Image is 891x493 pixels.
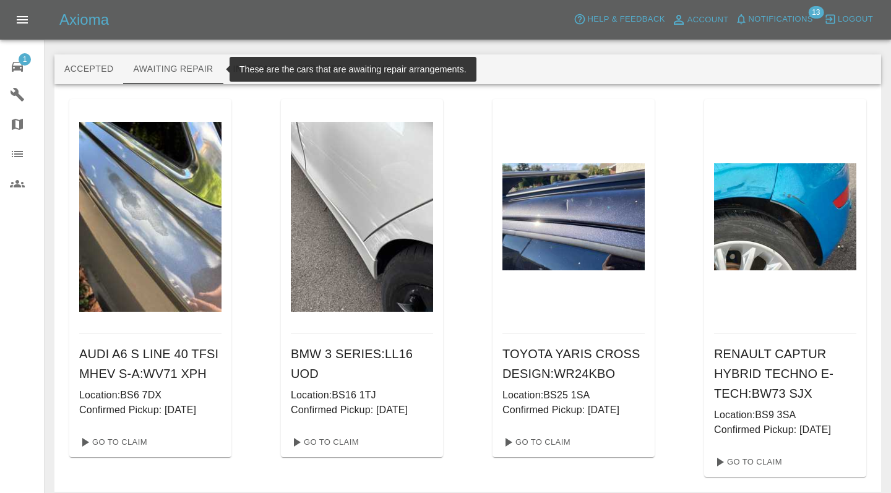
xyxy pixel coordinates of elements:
[570,10,668,29] button: Help & Feedback
[223,54,288,84] button: In Repair
[291,388,433,403] p: Location: BS16 1TJ
[714,408,856,422] p: Location: BS9 3SA
[668,10,732,30] a: Account
[79,388,222,403] p: Location: BS6 7DX
[74,432,150,452] a: Go To Claim
[54,54,123,84] button: Accepted
[291,403,433,418] p: Confirmed Pickup: [DATE]
[714,422,856,437] p: Confirmed Pickup: [DATE]
[587,12,665,27] span: Help & Feedback
[732,10,816,29] button: Notifications
[838,12,873,27] span: Logout
[291,344,433,384] h6: BMW 3 SERIES : LL16 UOD
[288,54,353,84] button: Repaired
[687,13,729,27] span: Account
[286,432,362,452] a: Go To Claim
[353,54,409,84] button: Paid
[497,432,574,452] a: Go To Claim
[79,344,222,384] h6: AUDI A6 S LINE 40 TFSI MHEV S-A : WV71 XPH
[709,452,785,472] a: Go To Claim
[7,5,37,35] button: Open drawer
[502,388,645,403] p: Location: BS25 1SA
[714,344,856,403] h6: RENAULT CAPTUR HYBRID TECHNO E-TECH : BW73 SJX
[502,403,645,418] p: Confirmed Pickup: [DATE]
[79,403,222,418] p: Confirmed Pickup: [DATE]
[502,344,645,384] h6: TOYOTA YARIS CROSS DESIGN : WR24KBO
[123,54,223,84] button: Awaiting Repair
[821,10,876,29] button: Logout
[808,6,824,19] span: 13
[59,10,109,30] h5: Axioma
[749,12,813,27] span: Notifications
[19,53,31,66] span: 1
